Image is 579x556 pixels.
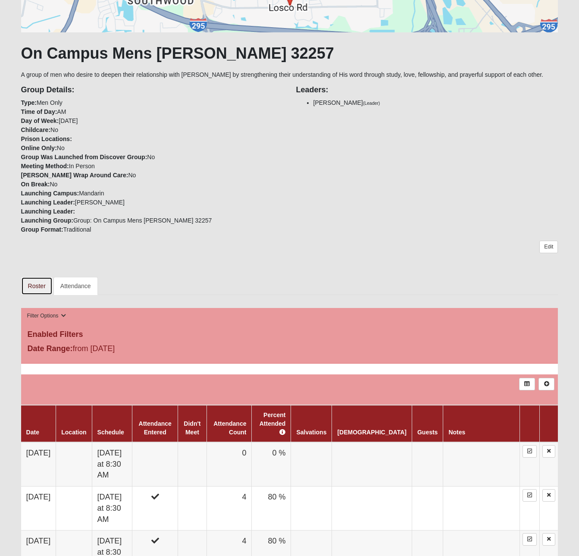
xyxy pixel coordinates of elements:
a: Attendance Entered [139,420,172,436]
strong: Online Only: [21,144,57,151]
a: Date [26,429,39,436]
strong: Childcare: [21,126,50,133]
strong: Launching Leader: [21,208,75,215]
strong: Launching Group: [21,217,73,224]
td: [DATE] [21,442,56,487]
label: Date Range: [28,343,73,355]
h4: Leaders: [296,85,558,95]
a: Enter Attendance [523,445,537,458]
li: [PERSON_NAME] [313,98,558,107]
a: Percent Attended [260,412,286,436]
strong: [PERSON_NAME] Wrap Around Care: [21,172,128,179]
div: from [DATE] [21,343,200,357]
a: Notes [448,429,465,436]
a: Delete [542,489,555,502]
a: Attendance Count [213,420,246,436]
a: Didn't Meet [184,420,200,436]
td: 80 % [252,487,291,531]
a: Alt+N [538,378,554,390]
strong: Launching Leader: [21,199,75,206]
td: [DATE] at 8:30 AM [92,487,132,531]
div: Men Only AM [DATE] No No No In Person No No Mandarin [PERSON_NAME] Group: On Campus Mens [PERSON_... [15,79,290,234]
a: Location [61,429,86,436]
strong: Group Was Launched from Discover Group: [21,154,147,160]
strong: Meeting Method: [21,163,69,170]
strong: Launching Campus: [21,190,79,197]
strong: Time of Day: [21,108,57,115]
th: [DEMOGRAPHIC_DATA] [332,405,412,442]
strong: Group Format: [21,226,63,233]
td: 0 [207,442,252,487]
a: Enter Attendance [523,489,537,502]
td: 0 % [252,442,291,487]
strong: On Break: [21,181,50,188]
a: Enter Attendance [523,533,537,546]
h1: On Campus Mens [PERSON_NAME] 32257 [21,44,558,63]
strong: Type: [21,99,37,106]
strong: Day of Week: [21,117,59,124]
th: Guests [412,405,443,442]
h4: Group Details: [21,85,283,95]
strong: Prison Locations: [21,135,72,142]
a: Edit [539,241,558,253]
td: 4 [207,487,252,531]
th: Salvations [291,405,332,442]
a: Delete [542,533,555,546]
a: Attendance [53,277,98,295]
a: Schedule [97,429,124,436]
h4: Enabled Filters [28,330,552,339]
a: Export to Excel [519,378,535,390]
small: (Leader) [363,101,380,106]
td: [DATE] at 8:30 AM [92,442,132,487]
a: Delete [542,445,555,458]
td: [DATE] [21,487,56,531]
button: Filter Options [25,311,69,320]
a: Roster [21,277,53,295]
